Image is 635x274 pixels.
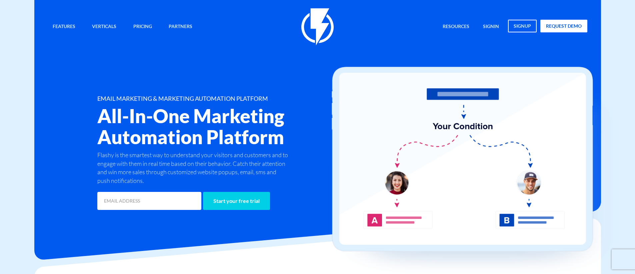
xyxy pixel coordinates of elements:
a: Verticals [87,20,121,34]
h1: EMAIL MARKETING & MARKETING AUTOMATION PLATFORM [97,95,357,102]
a: request demo [540,20,587,32]
input: EMAIL ADDRESS [97,192,201,210]
a: Pricing [128,20,157,34]
p: Flashy is the smartest way to understand your visitors and customers and to engage with them in r... [97,151,290,185]
a: Resources [438,20,474,34]
h2: All-In-One Marketing Automation Platform [97,105,357,148]
a: signin [478,20,504,34]
a: Partners [164,20,197,34]
input: Start your free trial [203,192,270,210]
a: signup [508,20,537,32]
a: Features [48,20,80,34]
